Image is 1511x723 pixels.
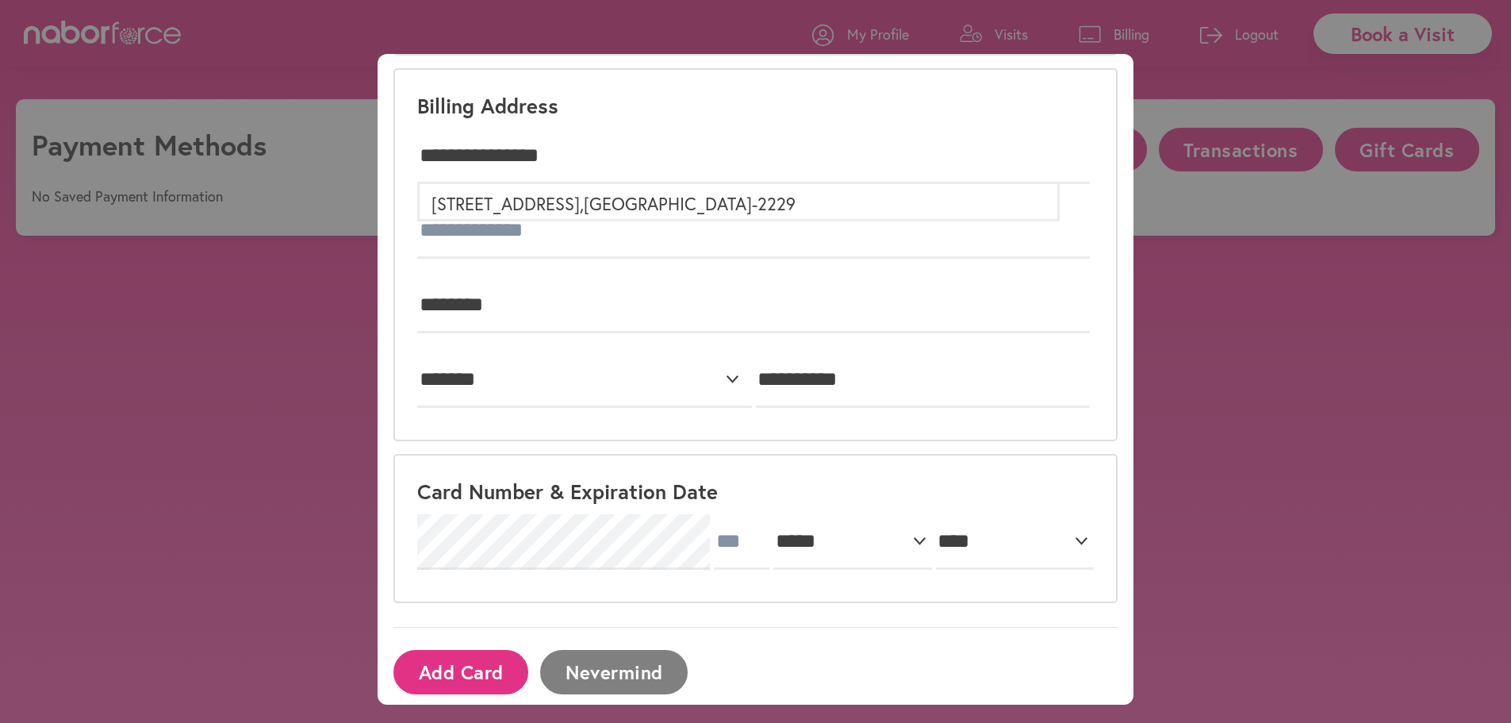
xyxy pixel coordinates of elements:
[417,92,558,119] p: Billing Address
[417,184,1060,221] li: [STREET_ADDRESS] , [GEOGRAPHIC_DATA]-2229
[540,650,688,694] button: Nevermind
[417,514,710,570] input: Card number
[393,650,528,694] button: Add Card
[417,478,718,505] p: Card Number & Expiration Date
